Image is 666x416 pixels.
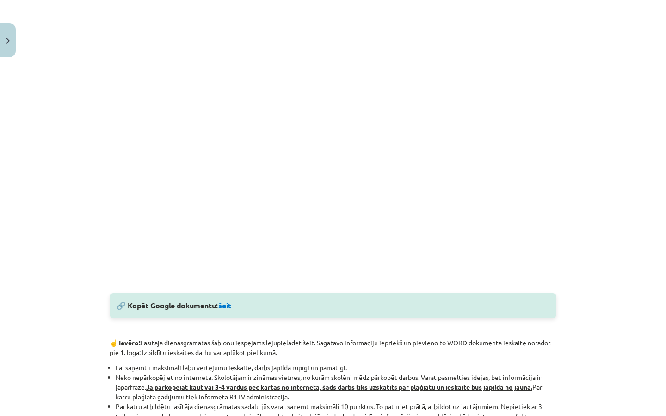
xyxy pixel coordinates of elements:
[6,38,10,44] img: icon-close-lesson-0947bae3869378f0d4975bcd49f059093ad1ed9edebbc8119c70593378902aed.svg
[110,338,141,347] strong: ☝️ Ievēro!
[218,300,231,310] a: šeit
[146,383,532,391] strong: Ja pārkopējat kaut vai 3-4 vārdus pēc kārtas no interneta, šāds darbs tiks uzskatīts par plaģiātu...
[116,363,556,373] li: Lai saņemtu maksimāli labu vērtējumu ieskaitē, darbs jāpilda rūpīgi un pamatīgi.
[110,338,556,357] p: Lasītāja dienasgrāmatas šablonu iespējams lejupielādēt šeit. Sagatavo informāciju iepriekš un pie...
[110,293,556,318] div: 🔗 Kopēt Google dokumentu:
[116,373,556,402] li: Neko nepārkopējiet no interneta. Skolotājam ir zināmas vietnes, no kurām skolēni mēdz pārkopēt da...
